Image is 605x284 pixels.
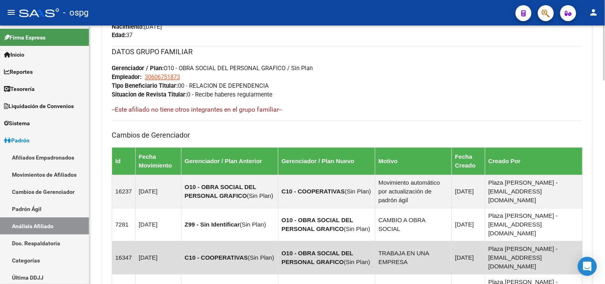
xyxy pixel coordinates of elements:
[181,148,278,175] th: Gerenciador / Plan Anterior
[63,4,89,22] span: - ospg
[112,47,583,58] h3: DATOS GRUPO FAMILIAR
[135,148,181,175] th: Fecha Movimiento
[278,175,375,208] td: ( )
[485,241,582,274] td: Plaza [PERSON_NAME] - [EMAIL_ADDRESS][DOMAIN_NAME]
[185,184,256,199] strong: O10 - OBRA SOCIAL DEL PERSONAL GRAFICO
[346,226,368,233] span: Sin Plan
[112,106,583,114] h4: --Este afiliado no tiene otros integrantes en el grupo familiar--
[375,241,452,274] td: TRABAJA EN UNA EMPRESA
[282,250,353,266] strong: O10 - OBRA SOCIAL DEL PERSONAL GRAFICO
[181,208,278,241] td: ( )
[4,50,24,59] span: Inicio
[347,188,369,195] span: Sin Plan
[485,148,582,175] th: Creado Por
[135,175,181,208] td: [DATE]
[4,102,74,110] span: Liquidación de Convenios
[4,33,45,42] span: Firma Express
[135,241,181,274] td: [DATE]
[282,217,353,233] strong: O10 - OBRA SOCIAL DEL PERSONAL GRAFICO
[278,241,375,274] td: ( )
[346,259,368,266] span: Sin Plan
[249,193,271,199] span: Sin Plan
[242,221,264,228] span: Sin Plan
[112,32,132,39] span: 37
[282,188,345,195] strong: C10 - COOPERATIVAS
[112,83,178,90] strong: Tipo Beneficiario Titular:
[145,74,180,81] span: 30606751873
[452,208,485,241] td: [DATE]
[181,175,278,208] td: ( )
[181,241,278,274] td: ( )
[485,208,582,241] td: Plaza [PERSON_NAME] - [EMAIL_ADDRESS][DOMAIN_NAME]
[452,148,485,175] th: Fecha Creado
[4,136,30,145] span: Padrón
[112,23,144,30] strong: Nacimiento:
[112,32,126,39] strong: Edad:
[6,8,16,17] mat-icon: menu
[112,74,142,81] strong: Empleador:
[112,241,136,274] td: 16347
[185,254,248,261] strong: C10 - COOPERATIVAS
[112,23,162,30] span: [DATE]
[135,208,181,241] td: [DATE]
[250,254,272,261] span: Sin Plan
[112,65,164,72] strong: Gerenciador / Plan:
[112,83,269,90] span: 00 - RELACION DE DEPENDENCIA
[375,208,452,241] td: CAMBIO A OBRA SOCIAL
[112,91,187,99] strong: Situacion de Revista Titular:
[452,175,485,208] td: [DATE]
[112,208,136,241] td: 7281
[485,175,582,208] td: Plaza [PERSON_NAME] - [EMAIL_ADDRESS][DOMAIN_NAME]
[4,67,33,76] span: Reportes
[452,241,485,274] td: [DATE]
[4,119,30,128] span: Sistema
[375,175,452,208] td: Movimiento automático por actualización de padrón ágil
[278,148,375,175] th: Gerenciador / Plan Nuevo
[589,8,599,17] mat-icon: person
[375,148,452,175] th: Motivo
[4,85,35,93] span: Tesorería
[112,65,313,72] span: O10 - OBRA SOCIAL DEL PERSONAL GRAFICO / Sin Plan
[112,148,136,175] th: Id
[112,130,583,141] h3: Cambios de Gerenciador
[578,257,597,276] div: Open Intercom Messenger
[185,221,240,228] strong: Z99 - Sin Identificar
[112,175,136,208] td: 16237
[278,208,375,241] td: ( )
[112,91,272,99] span: 0 - Recibe haberes regularmente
